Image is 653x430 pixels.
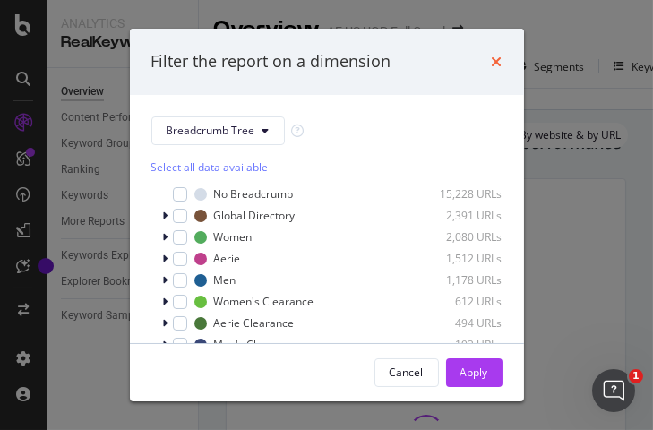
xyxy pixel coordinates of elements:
[214,294,314,309] div: Women's Clearance
[214,251,241,266] div: Aerie
[214,186,294,202] div: No Breadcrumb
[415,315,503,331] div: 494 URLs
[415,251,503,266] div: 1,512 URLs
[415,294,503,309] div: 612 URLs
[374,358,439,387] button: Cancel
[151,159,503,175] div: Select all data available
[214,315,295,331] div: Aerie Clearance
[415,186,503,202] div: 15,228 URLs
[151,116,285,145] button: Breadcrumb Tree
[214,337,298,352] div: Men's Clearance
[446,358,503,387] button: Apply
[492,50,503,73] div: times
[151,50,391,73] div: Filter the report on a dimension
[415,337,503,352] div: 193 URLs
[629,369,643,383] span: 1
[460,365,488,380] div: Apply
[214,272,236,288] div: Men
[167,123,255,138] span: Breadcrumb Tree
[130,29,524,401] div: modal
[214,208,296,223] div: Global Directory
[592,369,635,412] iframe: Intercom live chat
[214,229,253,245] div: Women
[415,208,503,223] div: 2,391 URLs
[415,229,503,245] div: 2,080 URLs
[390,365,424,380] div: Cancel
[415,272,503,288] div: 1,178 URLs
